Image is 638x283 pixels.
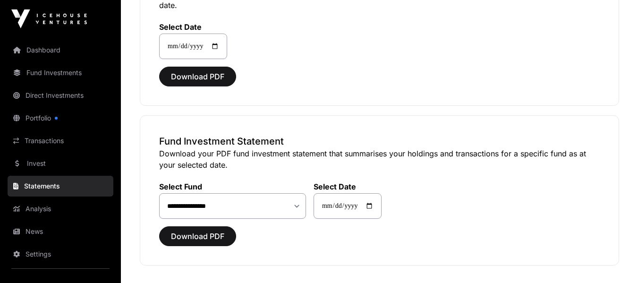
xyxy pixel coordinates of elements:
a: Analysis [8,198,113,219]
a: Invest [8,153,113,174]
span: Download PDF [171,231,224,242]
a: News [8,221,113,242]
a: Download PDF [159,76,236,86]
span: Download PDF [171,71,224,82]
p: Download your PDF fund investment statement that summarises your holdings and transactions for a ... [159,148,600,171]
a: Dashboard [8,40,113,60]
img: Icehouse Ventures Logo [11,9,87,28]
a: Settings [8,244,113,265]
a: Portfolio [8,108,113,129]
label: Select Fund [159,182,306,191]
a: Direct Investments [8,85,113,106]
h3: Fund Investment Statement [159,135,600,148]
a: Fund Investments [8,62,113,83]
a: Transactions [8,130,113,151]
iframe: Chat Widget [591,238,638,283]
button: Download PDF [159,67,236,86]
a: Statements [8,176,113,197]
label: Select Date [159,22,227,32]
button: Download PDF [159,226,236,246]
a: Download PDF [159,236,236,245]
label: Select Date [314,182,382,191]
